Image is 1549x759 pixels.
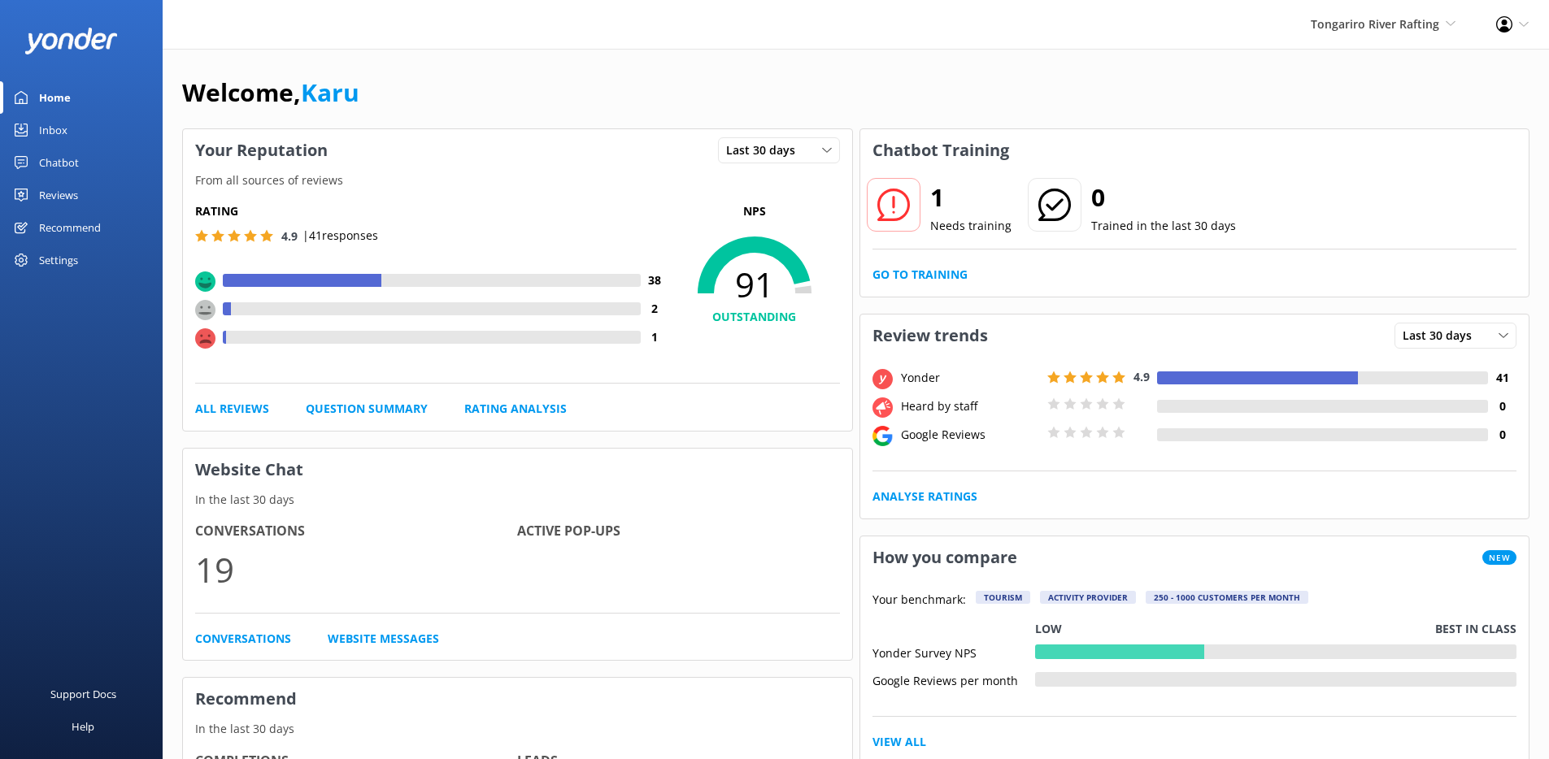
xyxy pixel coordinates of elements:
[976,591,1030,604] div: Tourism
[1435,620,1516,638] p: Best in class
[72,710,94,743] div: Help
[183,678,852,720] h3: Recommend
[930,217,1012,235] p: Needs training
[281,228,298,244] span: 4.9
[860,536,1029,579] h3: How you compare
[1488,397,1516,415] h4: 0
[897,397,1043,415] div: Heard by staff
[195,542,517,596] p: 19
[195,400,269,418] a: All Reviews
[669,202,840,220] p: NPS
[872,733,926,751] a: View All
[641,300,669,318] h4: 2
[1091,178,1236,217] h2: 0
[1040,591,1136,604] div: Activity Provider
[306,400,428,418] a: Question Summary
[39,146,79,179] div: Chatbot
[930,178,1012,217] h2: 1
[669,264,840,305] span: 91
[195,630,291,648] a: Conversations
[302,227,378,245] p: | 41 responses
[1488,426,1516,444] h4: 0
[50,678,116,710] div: Support Docs
[897,426,1043,444] div: Google Reviews
[872,672,1035,687] div: Google Reviews per month
[183,449,852,491] h3: Website Chat
[1091,217,1236,235] p: Trained in the last 30 days
[872,488,977,505] a: Analyse Ratings
[897,369,1043,387] div: Yonder
[872,266,968,284] a: Go to Training
[464,400,567,418] a: Rating Analysis
[726,141,805,159] span: Last 30 days
[39,114,67,146] div: Inbox
[1133,369,1150,384] span: 4.9
[39,179,78,211] div: Reviews
[183,129,340,171] h3: Your Reputation
[641,328,669,346] h4: 1
[195,202,669,220] h5: Rating
[1403,327,1482,345] span: Last 30 days
[641,271,669,289] h4: 38
[872,591,966,610] p: Your benchmark:
[24,28,118,54] img: yonder-white-logo.png
[183,171,852,189] p: From all sources of reviews
[39,244,78,276] div: Settings
[860,314,1000,357] h3: Review trends
[517,521,839,542] h4: Active Pop-ups
[1482,550,1516,565] span: New
[328,630,439,648] a: Website Messages
[1488,369,1516,387] h4: 41
[301,76,359,109] a: Karu
[182,73,359,112] h1: Welcome,
[860,129,1021,171] h3: Chatbot Training
[1311,16,1439,32] span: Tongariro River Rafting
[183,720,852,738] p: In the last 30 days
[1146,591,1308,604] div: 250 - 1000 customers per month
[872,644,1035,659] div: Yonder Survey NPS
[39,81,71,114] div: Home
[195,521,517,542] h4: Conversations
[1035,620,1062,638] p: Low
[183,491,852,509] p: In the last 30 days
[39,211,101,244] div: Recommend
[669,308,840,326] h4: OUTSTANDING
